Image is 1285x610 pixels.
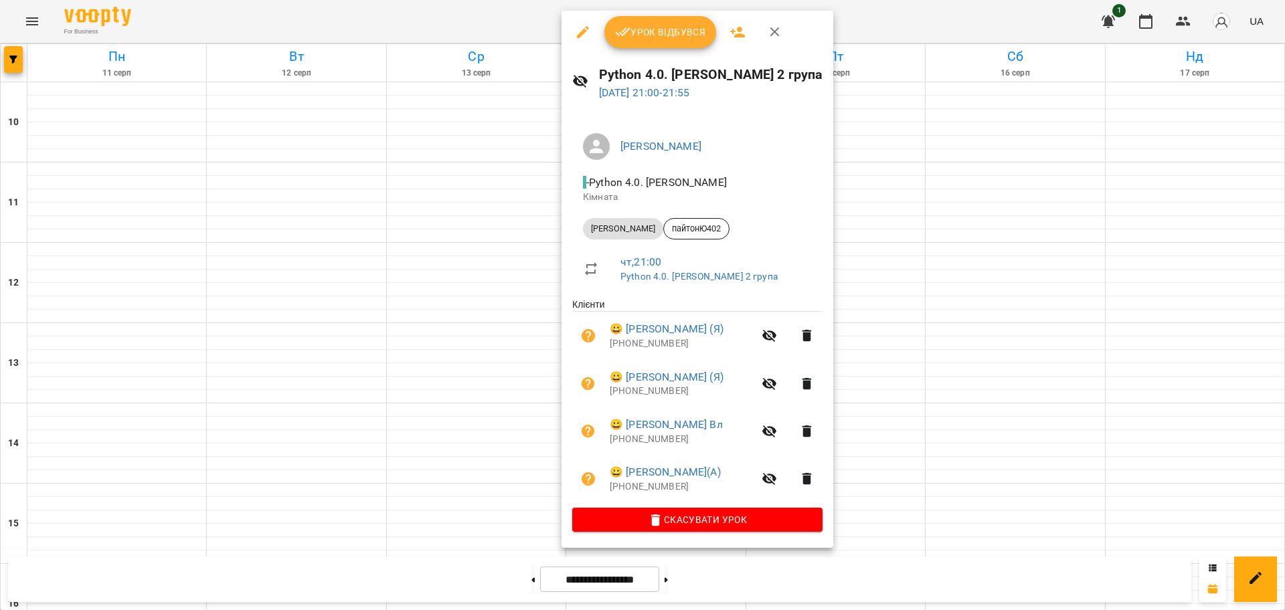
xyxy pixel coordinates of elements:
[620,271,778,282] a: Python 4.0. [PERSON_NAME] 2 група
[572,298,823,508] ul: Клієнти
[572,415,604,447] button: Візит ще не сплачено. Додати оплату?
[610,321,723,337] a: 😀 [PERSON_NAME] (Я)
[610,417,723,433] a: 😀 [PERSON_NAME] Вл
[572,320,604,352] button: Візит ще не сплачено. Додати оплату?
[572,508,823,532] button: Скасувати Урок
[583,191,812,204] p: Кімната
[610,337,754,350] p: [PHONE_NUMBER]
[583,223,663,235] span: [PERSON_NAME]
[583,176,730,189] span: - Python 4.0. [PERSON_NAME]
[610,369,723,385] a: 😀 [PERSON_NAME] (Я)
[599,64,823,85] h6: Python 4.0. [PERSON_NAME] 2 група
[620,140,701,152] a: [PERSON_NAME]
[572,368,604,400] button: Візит ще не сплачено. Додати оплату?
[604,16,717,48] button: Урок відбувся
[663,218,730,239] div: пайтонЮ402
[610,433,754,446] p: [PHONE_NUMBER]
[572,463,604,495] button: Візит ще не сплачено. Додати оплату?
[583,512,812,528] span: Скасувати Урок
[610,480,754,494] p: [PHONE_NUMBER]
[615,24,706,40] span: Урок відбувся
[610,385,754,398] p: [PHONE_NUMBER]
[599,86,690,99] a: [DATE] 21:00-21:55
[664,223,729,235] span: пайтонЮ402
[620,256,661,268] a: чт , 21:00
[610,464,721,480] a: 😀 [PERSON_NAME](А)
